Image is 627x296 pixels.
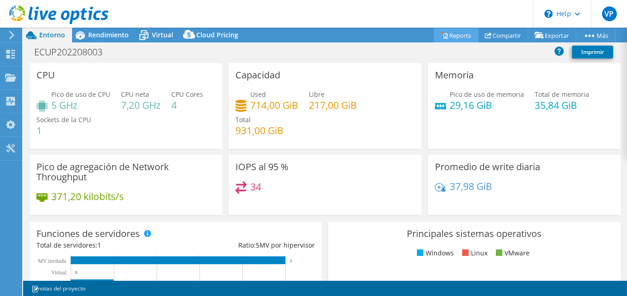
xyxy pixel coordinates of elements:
[528,28,576,42] a: Exportar
[175,240,314,250] div: Ratio: MV por hipervisor
[121,100,161,110] h4: 7,20 GHz
[435,162,540,172] h3: Promedio de write diaria
[602,6,617,21] span: VP
[171,90,203,99] span: CPU Cores
[51,100,110,110] h4: 5 GHz
[30,47,117,57] h1: ECUP202208003
[450,100,524,110] h4: 29,16 GiB
[494,248,530,258] li: VMware
[250,90,266,99] span: Used
[572,46,613,59] a: Imprimir
[256,241,259,249] span: 5
[434,28,478,42] a: Reports
[36,70,55,80] h3: CPU
[309,100,357,110] h4: 217,00 GiB
[290,259,292,263] text: 5
[51,191,124,201] h4: 371,20 kilobits/s
[450,181,492,191] h4: 37,98 GiB
[152,30,173,39] span: Virtual
[478,28,528,42] a: Compartir
[36,229,140,239] h3: Funciones de servidores
[235,162,289,172] h3: IOPS al 95 %
[36,240,175,250] div: Total de servidores:
[39,30,65,39] span: Entorno
[235,125,283,136] h4: 931,00 GiB
[544,10,553,18] svg: \n
[415,248,454,258] li: Windows
[435,70,474,80] h3: Memoria
[51,269,67,276] text: Virtual
[335,229,614,239] h3: Principales sistemas operativos
[75,270,78,275] text: 0
[576,28,615,42] a: Más
[51,90,110,99] span: Pico de uso de CPU
[235,70,280,80] h3: Capacidad
[36,115,91,124] span: Sockets de la CPU
[535,90,589,99] span: Total de memoria
[88,30,129,39] span: Rendimiento
[97,241,101,249] span: 1
[535,100,589,110] h4: 35,84 GiB
[196,30,238,39] span: Cloud Pricing
[36,125,91,136] h4: 1
[250,182,261,192] h4: 34
[460,248,488,258] li: Linux
[25,283,92,294] a: notas del proyecto
[309,90,325,99] span: Libre
[121,90,149,99] span: CPU neta
[235,115,251,124] span: Total
[450,90,524,99] span: Pico de uso de memoria
[250,100,298,110] h4: 714,00 GiB
[171,100,203,110] h4: 4
[36,162,215,182] h3: Pico de agregación de Network Throughput
[38,258,66,264] text: MV invitada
